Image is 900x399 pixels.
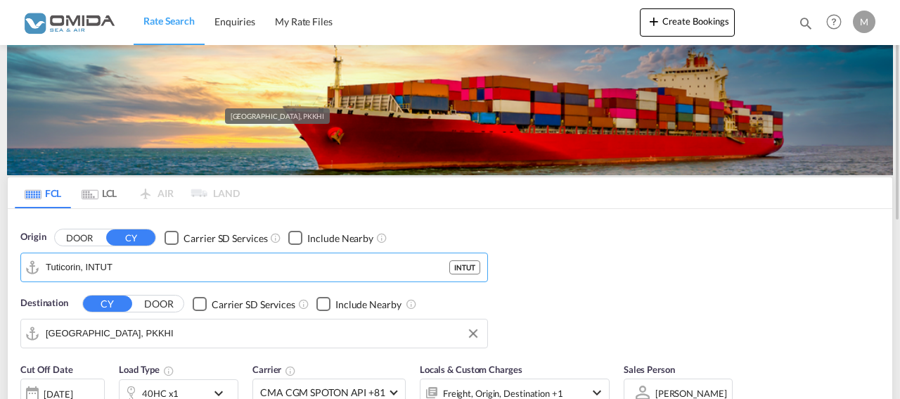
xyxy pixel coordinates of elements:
[20,364,73,375] span: Cut Off Date
[270,232,281,243] md-icon: Unchecked: Search for CY (Container Yard) services for all selected carriers.Checked : Search for...
[46,257,449,278] input: Search by Port
[420,364,522,375] span: Locals & Custom Charges
[307,232,373,246] div: Include Nearby
[15,177,71,208] md-tab-item: FCL
[20,296,68,310] span: Destination
[798,15,814,37] div: icon-magnify
[624,364,675,375] span: Sales Person
[119,364,174,375] span: Load Type
[193,296,295,311] md-checkbox: Checkbox No Ink
[316,296,401,311] md-checkbox: Checkbox No Ink
[288,230,373,245] md-checkbox: Checkbox No Ink
[798,15,814,31] md-icon: icon-magnify
[163,365,174,376] md-icon: icon-information-outline
[335,298,401,312] div: Include Nearby
[252,364,296,375] span: Carrier
[21,6,116,38] img: 459c566038e111ed959c4fc4f0a4b274.png
[214,15,255,27] span: Enquiries
[21,319,487,348] md-input-container: Karachi, PKKHI
[449,260,480,274] div: INTUT
[822,10,853,35] div: Help
[106,229,155,246] button: CY
[20,230,46,244] span: Origin
[822,10,846,34] span: Help
[463,323,484,344] button: Clear Input
[83,296,132,312] button: CY
[143,15,195,27] span: Rate Search
[71,177,127,208] md-tab-item: LCL
[376,232,387,243] md-icon: Unchecked: Ignores neighbouring ports when fetching rates.Checked : Includes neighbouring ports w...
[212,298,295,312] div: Carrier SD Services
[7,45,893,175] img: LCL+%26+FCL+BACKGROUND.png
[853,11,875,33] div: M
[21,253,487,281] md-input-container: Tuticorin, INTUT
[285,365,296,376] md-icon: The selected Trucker/Carrierwill be displayed in the rate results If the rates are from another f...
[640,8,735,37] button: icon-plus 400-fgCreate Bookings
[15,177,240,208] md-pagination-wrapper: Use the left and right arrow keys to navigate between tabs
[165,230,267,245] md-checkbox: Checkbox No Ink
[406,298,417,310] md-icon: Unchecked: Ignores neighbouring ports when fetching rates.Checked : Includes neighbouring ports w...
[275,15,333,27] span: My Rate Files
[231,108,325,124] div: [GEOGRAPHIC_DATA], PKKHI
[184,232,267,246] div: Carrier SD Services
[655,388,727,399] div: [PERSON_NAME]
[55,229,104,246] button: DOOR
[134,296,184,312] button: DOOR
[645,13,662,30] md-icon: icon-plus 400-fg
[298,298,309,310] md-icon: Unchecked: Search for CY (Container Yard) services for all selected carriers.Checked : Search for...
[46,323,480,344] input: Search by Port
